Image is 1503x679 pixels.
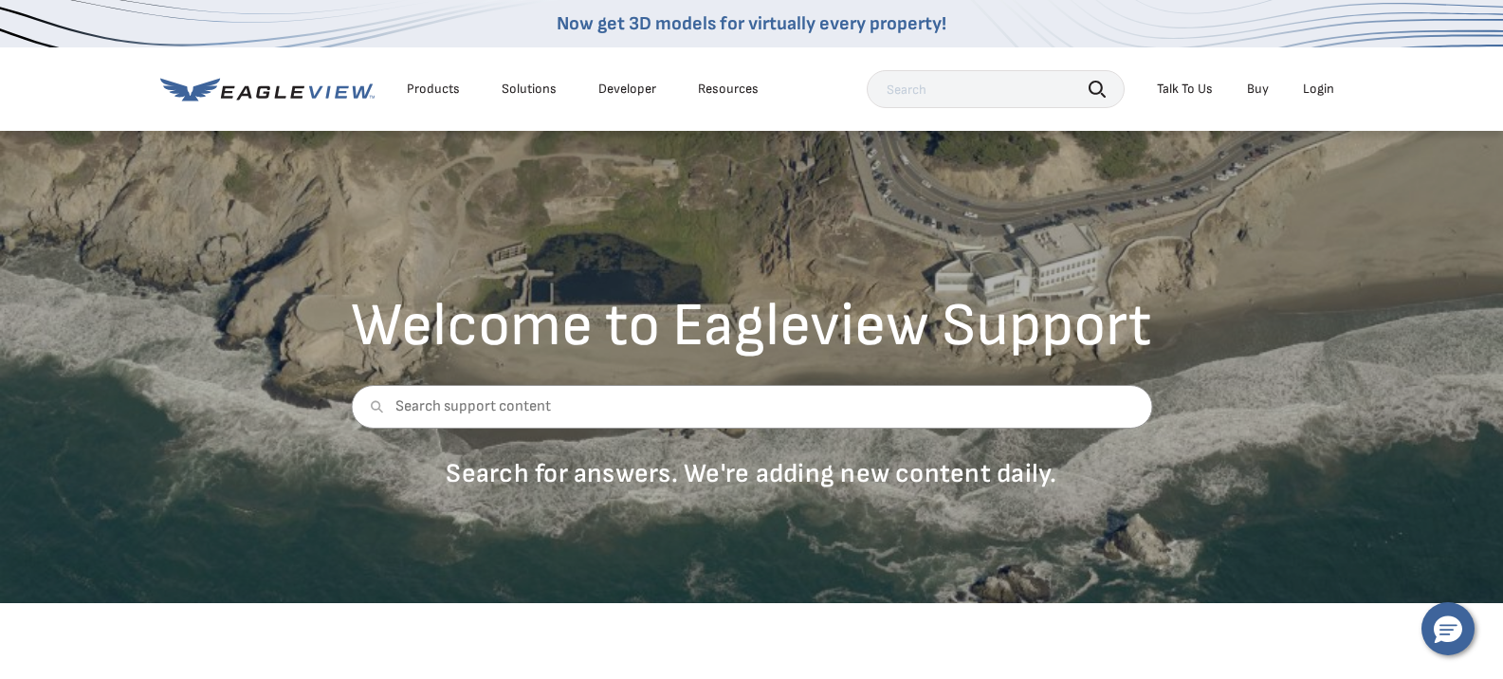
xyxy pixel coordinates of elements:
[351,457,1152,490] p: Search for answers. We're adding new content daily.
[867,70,1125,108] input: Search
[557,12,946,35] a: Now get 3D models for virtually every property!
[351,385,1152,429] input: Search support content
[1157,81,1213,98] div: Talk To Us
[351,296,1152,357] h2: Welcome to Eagleview Support
[698,81,759,98] div: Resources
[1421,602,1475,655] button: Hello, have a question? Let’s chat.
[502,81,557,98] div: Solutions
[598,81,656,98] a: Developer
[1247,81,1269,98] a: Buy
[1303,81,1334,98] div: Login
[407,81,460,98] div: Products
